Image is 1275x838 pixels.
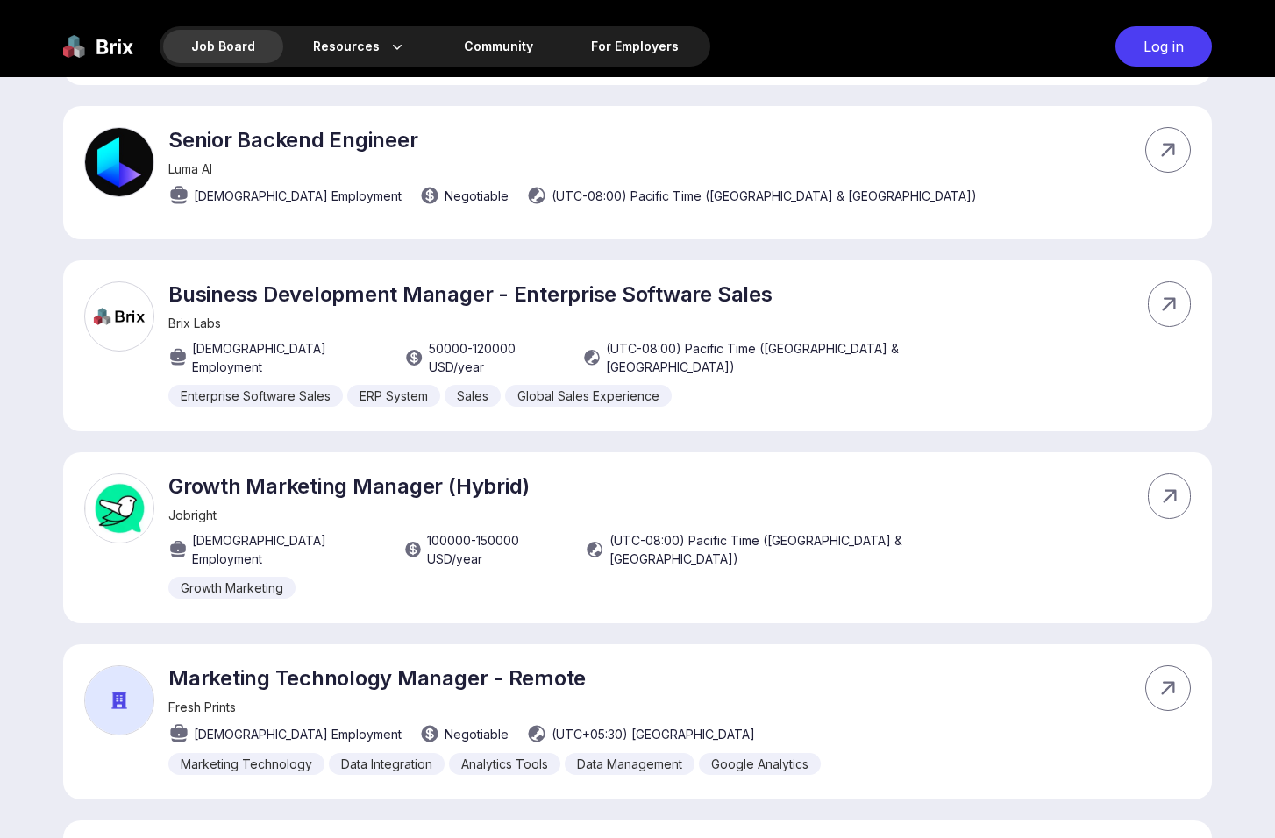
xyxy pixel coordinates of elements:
span: 100000 - 150000 USD /year [427,531,567,568]
div: Google Analytics [699,753,821,775]
span: Fresh Prints [168,700,236,714]
span: 50000 - 120000 USD /year [429,339,565,376]
span: [DEMOGRAPHIC_DATA] Employment [192,339,387,376]
div: ERP System [347,385,440,407]
span: Luma AI [168,161,212,176]
span: (UTC+05:30) [GEOGRAPHIC_DATA] [552,725,755,743]
p: Senior Backend Engineer [168,127,977,153]
p: Marketing Technology Manager - Remote [168,665,821,691]
span: [DEMOGRAPHIC_DATA] Employment [194,187,402,205]
p: Growth Marketing Manager (Hybrid) [168,473,1005,499]
span: [DEMOGRAPHIC_DATA] Employment [194,725,402,743]
div: Marketing Technology [168,753,324,775]
span: (UTC-08:00) Pacific Time ([GEOGRAPHIC_DATA] & [GEOGRAPHIC_DATA]) [552,187,977,205]
a: For Employers [563,30,707,63]
span: (UTC-08:00) Pacific Time ([GEOGRAPHIC_DATA] & [GEOGRAPHIC_DATA]) [606,339,1004,376]
div: Resources [285,30,434,63]
span: Brix Labs [168,316,221,330]
div: Data Integration [329,753,445,775]
span: Negotiable [445,187,509,205]
div: Data Management [565,753,694,775]
div: Sales [445,385,501,407]
div: Global Sales Experience [505,385,672,407]
span: Jobright [168,508,217,522]
p: Business Development Manager - Enterprise Software Sales [168,281,1004,307]
div: Job Board [163,30,283,63]
div: Analytics Tools [449,753,560,775]
a: Log in [1107,26,1212,67]
span: [DEMOGRAPHIC_DATA] Employment [192,531,386,568]
div: Enterprise Software Sales [168,385,343,407]
span: (UTC-08:00) Pacific Time ([GEOGRAPHIC_DATA] & [GEOGRAPHIC_DATA]) [609,531,1006,568]
div: Log in [1115,26,1212,67]
div: Growth Marketing [168,577,296,599]
span: Negotiable [445,725,509,743]
a: Community [436,30,561,63]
